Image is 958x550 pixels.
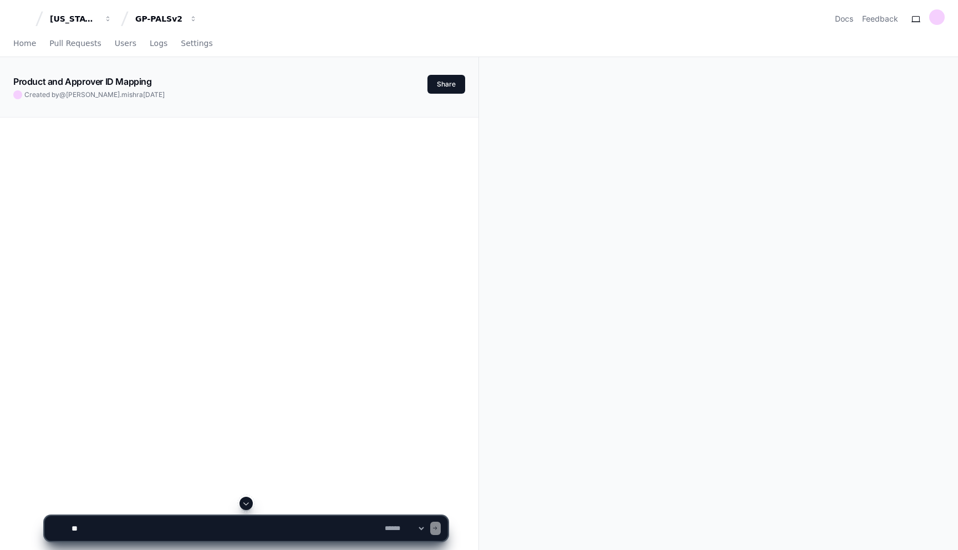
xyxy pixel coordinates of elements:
span: Created by [24,90,165,99]
div: GP-PALSv2 [135,13,183,24]
a: Pull Requests [49,31,101,57]
span: [PERSON_NAME].mishra [66,90,143,99]
span: Home [13,40,36,47]
span: Users [115,40,136,47]
button: [US_STATE] Pacific [45,9,116,29]
a: Settings [181,31,212,57]
a: Home [13,31,36,57]
button: GP-PALSv2 [131,9,202,29]
span: Pull Requests [49,40,101,47]
button: Feedback [862,13,898,24]
app-text-character-animate: Product and Approver ID Mapping [13,76,152,87]
span: @ [59,90,66,99]
span: [DATE] [143,90,165,99]
span: Settings [181,40,212,47]
div: [US_STATE] Pacific [50,13,98,24]
span: Logs [150,40,167,47]
a: Users [115,31,136,57]
button: Share [427,75,465,94]
a: Docs [835,13,853,24]
a: Logs [150,31,167,57]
